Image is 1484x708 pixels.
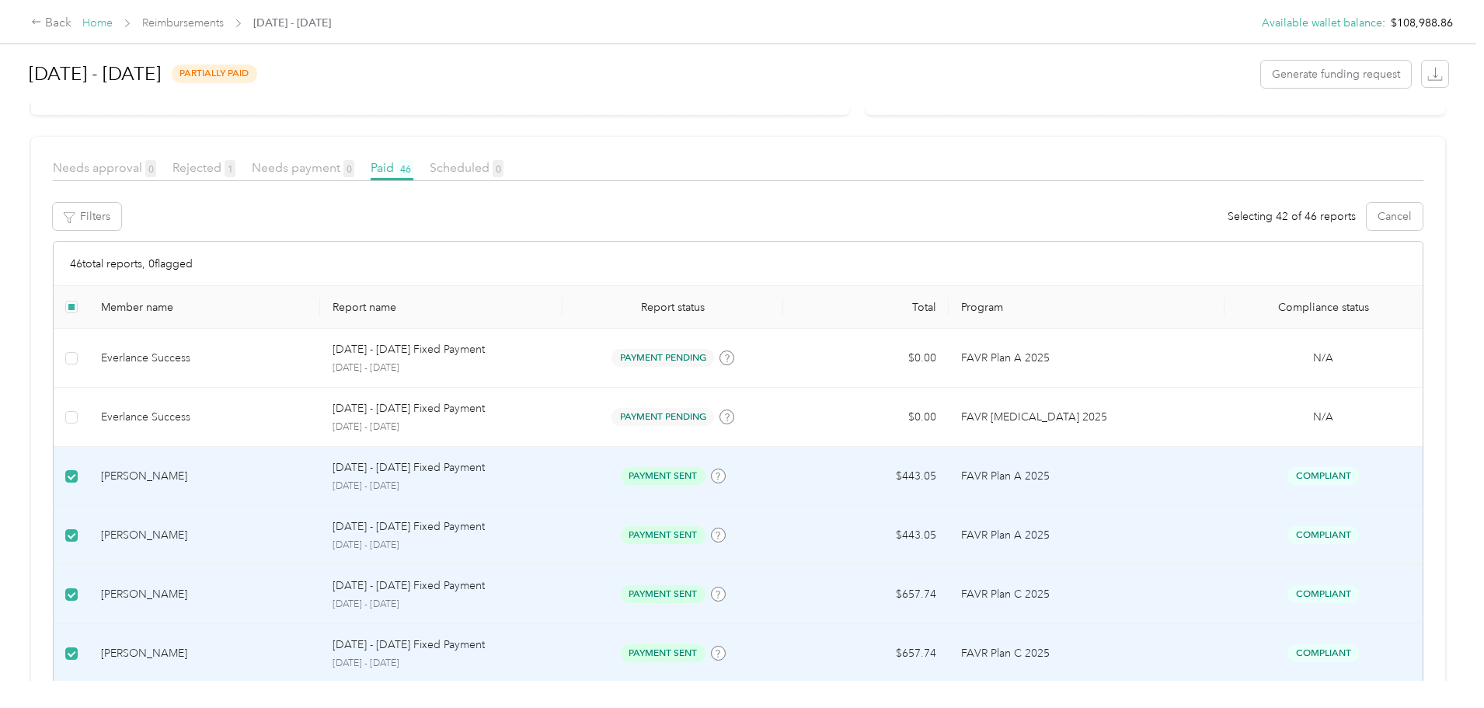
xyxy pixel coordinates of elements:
div: 46 total reports, 0 flagged [54,242,1423,286]
td: FAVR Plan A 2025 [949,447,1224,506]
td: $443.05 [783,506,949,565]
td: $443.05 [783,447,949,506]
span: payment sent [621,585,705,603]
p: [DATE] - [DATE] [333,420,550,434]
p: [DATE] - [DATE] [333,361,550,375]
a: Home [82,16,113,30]
div: Total [796,301,936,314]
p: [DATE] - [DATE] [333,598,550,612]
p: FAVR Plan C 2025 [961,586,1212,603]
span: Needs approval [53,160,156,175]
span: $108,988.86 [1391,15,1453,31]
h1: [DATE] - [DATE] [29,55,161,92]
span: Compliant [1287,467,1359,485]
div: Everlance Success [101,409,308,426]
td: $657.74 [783,624,949,683]
span: Selecting 42 of 46 reports [1228,208,1356,225]
span: partially paid [172,65,257,82]
div: Back [31,14,71,33]
span: Paid [371,160,413,175]
td: $0.00 [783,329,949,388]
button: Generate funding request [1261,61,1411,88]
span: 0 [493,160,503,177]
span: Compliant [1287,526,1359,544]
p: [DATE] - [DATE] Fixed Payment [333,459,485,476]
span: Rejected [172,160,235,175]
p: [DATE] - [DATE] Fixed Payment [333,637,485,654]
span: Scheduled [430,160,503,175]
p: [DATE] - [DATE] [333,539,550,553]
p: [DATE] - [DATE] [333,480,550,494]
span: Compliance status [1237,301,1410,314]
span: payment sent [621,644,705,662]
button: Filters [53,203,121,230]
td: FAVR Plan A 2025 [949,506,1224,565]
th: Report name [320,286,563,329]
span: 0 [145,160,156,177]
p: [DATE] - [DATE] [333,657,550,671]
div: [PERSON_NAME] [101,645,308,662]
span: [DATE] - [DATE] [253,15,331,31]
p: [DATE] - [DATE] Fixed Payment [333,400,485,417]
div: Member name [101,301,308,314]
td: $0.00 [783,388,949,447]
span: Compliant [1287,644,1359,662]
span: payment pending [611,349,714,367]
td: $657.74 [783,565,949,624]
div: [PERSON_NAME] [101,468,308,485]
span: Report status [575,301,771,314]
p: FAVR Plan A 2025 [961,468,1212,485]
a: Reimbursements [142,16,224,30]
p: FAVR [MEDICAL_DATA] 2025 [961,409,1212,426]
button: Available wallet balance [1262,15,1382,31]
span: 1 [225,160,235,177]
th: Program [949,286,1224,329]
div: Everlance Success [101,350,308,367]
div: [PERSON_NAME] [101,527,308,544]
th: Member name [89,286,320,329]
p: FAVR Plan A 2025 [961,350,1212,367]
span: Compliant [1287,585,1359,603]
td: FAVR Plan B 2025 [949,388,1224,447]
p: [DATE] - [DATE] Fixed Payment [333,518,485,535]
td: FAVR Plan C 2025 [949,565,1224,624]
span: payment sent [621,467,705,485]
span: payment pending [611,408,714,426]
p: [DATE] - [DATE] Fixed Payment [333,341,485,358]
td: N/A [1224,329,1423,388]
td: N/A [1224,388,1423,447]
span: payment sent [621,526,705,544]
p: FAVR Plan C 2025 [961,645,1212,662]
span: 0 [343,160,354,177]
td: FAVR Plan C 2025 [949,624,1224,683]
span: 46 [397,160,413,177]
span: Generate funding request [1272,66,1400,82]
td: FAVR Plan A 2025 [949,329,1224,388]
iframe: Everlance-gr Chat Button Frame [1397,621,1484,708]
div: [PERSON_NAME] [101,586,308,603]
p: [DATE] - [DATE] Fixed Payment [333,577,485,595]
span: : [1382,15,1385,31]
p: FAVR Plan A 2025 [961,527,1212,544]
button: Cancel [1367,203,1423,230]
span: Needs payment [252,160,354,175]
